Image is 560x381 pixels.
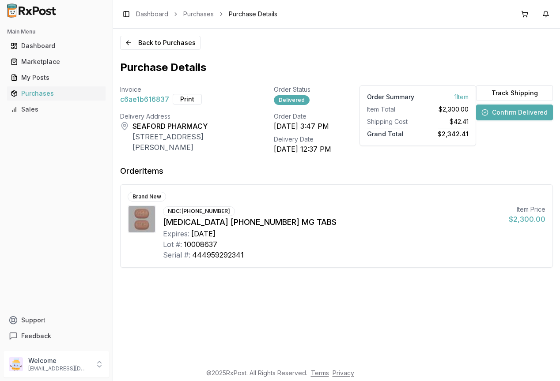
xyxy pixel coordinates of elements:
div: $2,300.00 [421,105,469,114]
div: Invoice [120,85,246,94]
h2: Main Menu [7,28,106,35]
div: [STREET_ADDRESS][PERSON_NAME] [132,131,246,153]
div: Item Price [509,205,545,214]
a: Dashboard [136,10,168,19]
img: Biktarvy 50-200-25 MG TABS [129,206,155,232]
button: Track Shipping [476,85,553,101]
button: Print [173,94,202,105]
div: Delivery Address [120,112,246,121]
div: Dashboard [11,41,102,50]
div: Lot #: [163,239,182,250]
span: Purchase Details [229,10,277,19]
p: [EMAIL_ADDRESS][DOMAIN_NAME] [28,365,90,372]
div: Expires: [163,228,189,239]
div: Marketplace [11,57,102,66]
img: User avatar [9,357,23,371]
div: My Posts [11,73,102,82]
div: Brand New [128,192,166,202]
button: Back to Purchases [120,36,201,50]
p: Welcome [28,356,90,365]
h1: Purchase Details [120,60,553,75]
nav: breadcrumb [136,10,277,19]
img: RxPost Logo [4,4,60,18]
div: Order Date [274,112,331,121]
div: Item Total [367,105,414,114]
span: c6ae1b616837 [120,94,169,105]
button: Support [4,312,109,328]
div: Order Summary [367,93,414,101]
div: Sales [11,105,102,114]
div: [DATE] 3:47 PM [274,121,331,131]
div: Order Items [120,165,163,177]
button: Dashboard [4,39,109,53]
button: Purchases [4,86,109,101]
span: 1 Item [454,91,469,101]
div: 10008637 [184,239,217,250]
div: $42.41 [421,117,469,126]
a: Sales [7,101,106,117]
div: $2,300.00 [509,214,545,224]
div: 444959292341 [192,250,244,260]
span: Feedback [21,332,51,340]
div: [DATE] 12:37 PM [274,144,331,154]
div: [MEDICAL_DATA] [PHONE_NUMBER] MG TABS [163,216,502,228]
div: SEAFORD PHARMACY [132,121,246,131]
span: $2,342.41 [438,128,469,138]
div: Delivery Date [274,135,331,144]
a: My Posts [7,70,106,86]
a: Dashboard [7,38,106,54]
button: My Posts [4,71,109,85]
span: Grand Total [367,128,404,138]
button: Marketplace [4,55,109,69]
a: Marketplace [7,54,106,70]
div: Shipping Cost [367,117,414,126]
a: Privacy [333,369,354,377]
div: NDC: [PHONE_NUMBER] [163,206,235,216]
div: Delivered [274,95,310,105]
button: Confirm Delivered [476,105,553,120]
div: [DATE] [191,228,216,239]
div: Order Status [274,85,331,94]
a: Purchases [7,86,106,101]
a: Purchases [183,10,214,19]
div: Purchases [11,89,102,98]
div: Serial #: [163,250,190,260]
button: Feedback [4,328,109,344]
a: Terms [311,369,329,377]
button: Sales [4,102,109,116]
